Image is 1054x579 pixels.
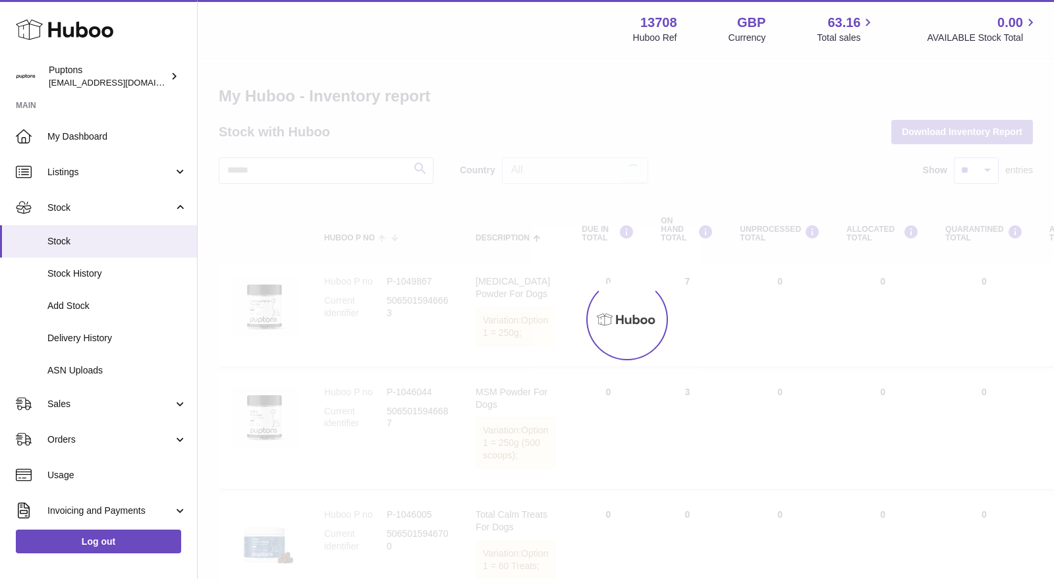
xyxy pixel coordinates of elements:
[47,267,187,280] span: Stock History
[827,14,860,32] span: 63.16
[817,14,875,44] a: 63.16 Total sales
[47,300,187,312] span: Add Stock
[49,77,194,88] span: [EMAIL_ADDRESS][DOMAIN_NAME]
[47,202,173,214] span: Stock
[633,32,677,44] div: Huboo Ref
[47,469,187,482] span: Usage
[927,32,1038,44] span: AVAILABLE Stock Total
[817,32,875,44] span: Total sales
[47,364,187,377] span: ASN Uploads
[997,14,1023,32] span: 0.00
[47,235,187,248] span: Stock
[47,505,173,517] span: Invoicing and Payments
[47,398,173,410] span: Sales
[47,332,187,345] span: Delivery History
[16,530,181,553] a: Log out
[16,67,36,86] img: hello@puptons.com
[47,166,173,179] span: Listings
[640,14,677,32] strong: 13708
[737,14,765,32] strong: GBP
[49,64,167,89] div: Puptons
[47,130,187,143] span: My Dashboard
[47,433,173,446] span: Orders
[729,32,766,44] div: Currency
[927,14,1038,44] a: 0.00 AVAILABLE Stock Total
